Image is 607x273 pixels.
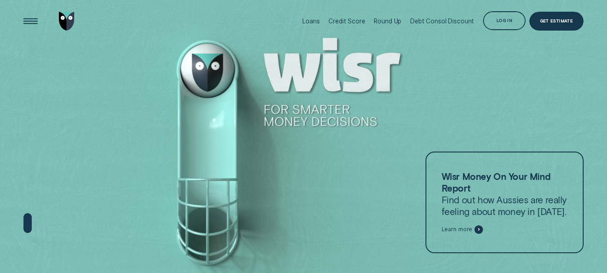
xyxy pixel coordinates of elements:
button: Open Menu [21,12,40,31]
strong: Wisr Money On Your Mind Report [442,171,551,193]
a: Wisr Money On Your Mind ReportFind out how Aussies are really feeling about money in [DATE].Learn... [425,152,584,253]
img: Wisr [59,12,75,31]
a: Get Estimate [529,12,584,31]
div: Loans [302,18,319,25]
div: Credit Score [328,18,365,25]
div: Round Up [374,18,401,25]
p: Find out how Aussies are really feeling about money in [DATE]. [442,171,568,217]
div: Debt Consol Discount [410,18,474,25]
span: Learn more [442,226,473,233]
button: Log in [483,11,526,31]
